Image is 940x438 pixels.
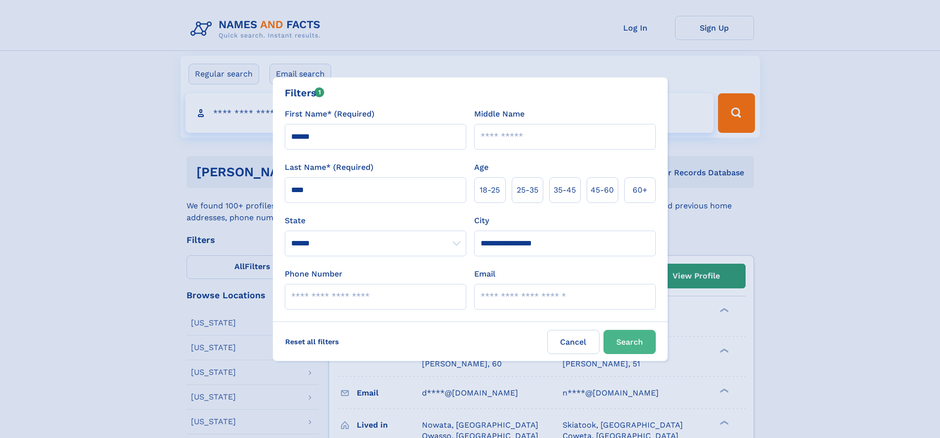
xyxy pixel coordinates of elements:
label: Reset all filters [279,330,345,354]
span: 60+ [633,184,647,196]
span: 18‑25 [480,184,500,196]
span: 25‑35 [517,184,538,196]
label: First Name* (Required) [285,108,375,120]
label: Middle Name [474,108,525,120]
div: Filters [285,85,325,100]
label: Age [474,161,489,173]
label: Phone Number [285,268,342,280]
label: Email [474,268,495,280]
label: State [285,215,466,227]
span: 45‑60 [591,184,614,196]
label: Cancel [547,330,600,354]
span: 35‑45 [554,184,576,196]
label: City [474,215,489,227]
button: Search [603,330,656,354]
label: Last Name* (Required) [285,161,374,173]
